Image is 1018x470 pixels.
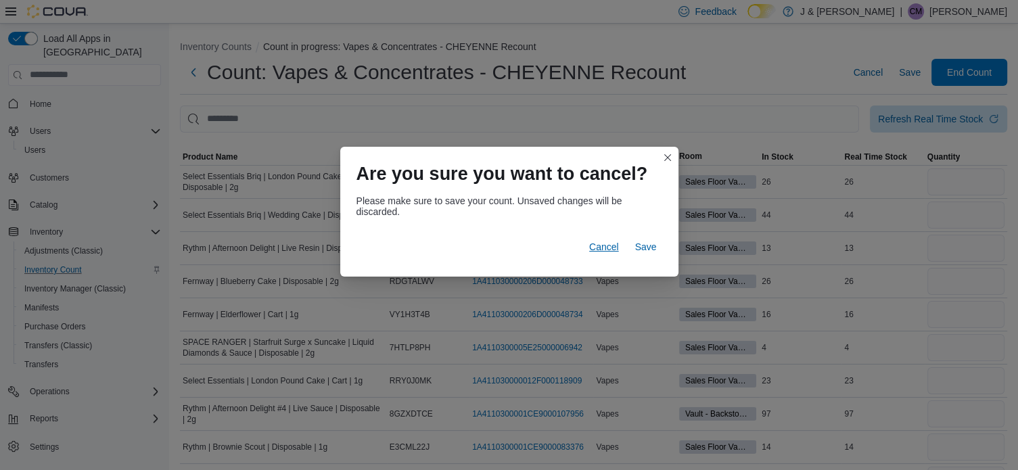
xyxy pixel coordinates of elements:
h1: Are you sure you want to cancel? [356,163,648,185]
button: Closes this modal window [660,149,676,166]
div: Please make sure to save your count. Unsaved changes will be discarded. [356,195,662,217]
span: Save [635,240,657,254]
button: Cancel [584,233,624,260]
span: Cancel [589,240,619,254]
button: Save [630,233,662,260]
